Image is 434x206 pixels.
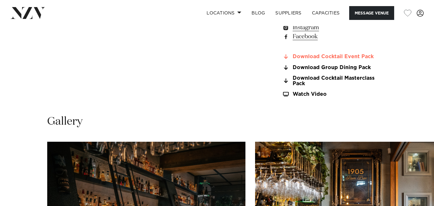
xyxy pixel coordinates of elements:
a: Watch Video [282,92,387,97]
a: Capacities [307,6,345,20]
button: Message Venue [349,6,394,20]
a: Download Group Dining Pack [282,65,387,71]
img: nzv-logo.png [10,7,45,19]
h2: Gallery [47,114,83,129]
a: Download Cocktail Event Pack [282,54,387,60]
a: Instagram [282,23,387,32]
a: SUPPLIERS [270,6,306,20]
a: Download Cocktail Masterclass Pack [282,76,387,86]
a: Facebook [282,32,387,41]
a: Locations [201,6,246,20]
a: BLOG [246,6,270,20]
